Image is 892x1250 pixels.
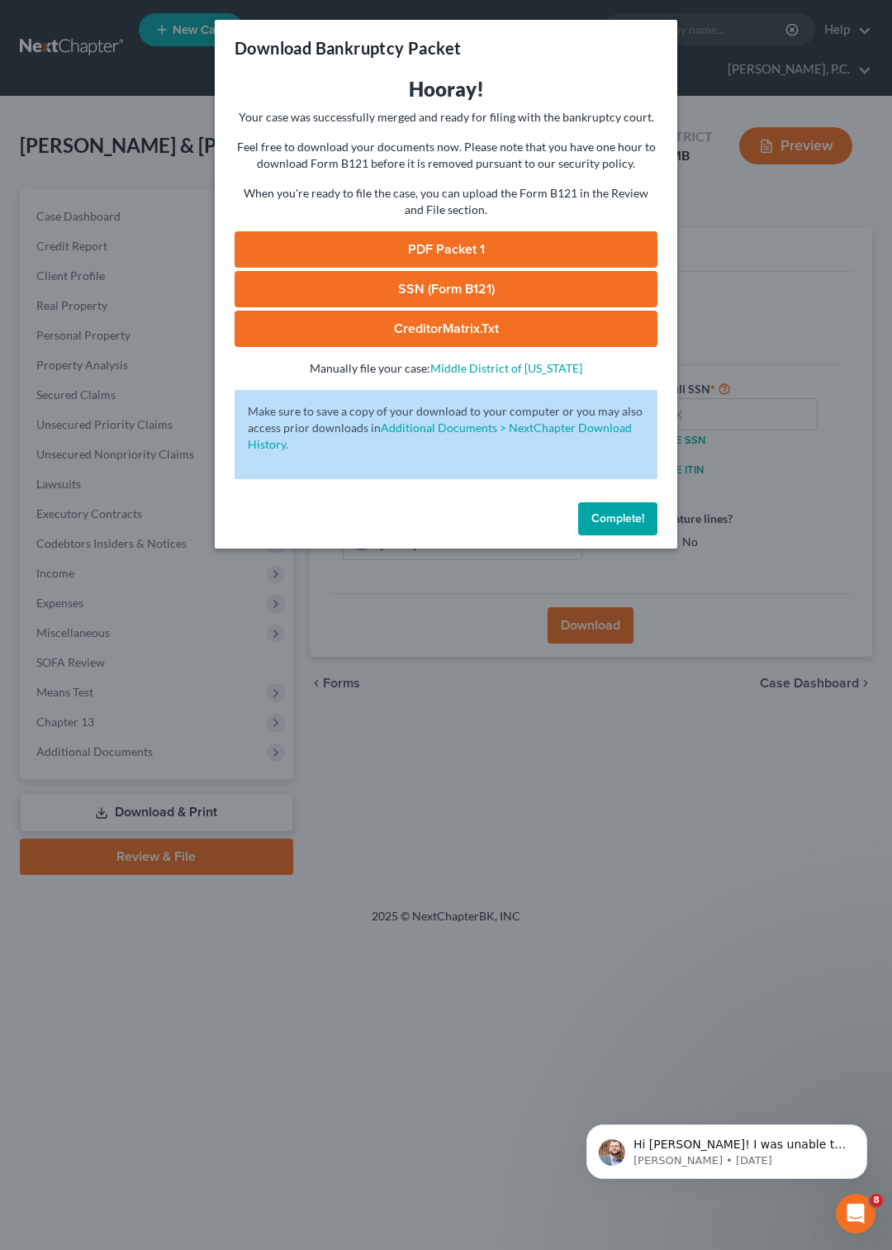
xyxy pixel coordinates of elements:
[72,48,284,159] span: Hi [PERSON_NAME]! I was unable to recreate this on my end. Please let us know if this happens aga...
[430,361,582,375] a: Middle District of [US_STATE]
[235,360,657,377] p: Manually file your case:
[235,185,657,218] p: When you're ready to file the case, you can upload the Form B121 in the Review and File section.
[235,139,657,172] p: Feel free to download your documents now. Please note that you have one hour to download Form B12...
[235,76,657,102] h3: Hooray!
[235,36,461,59] h3: Download Bankruptcy Packet
[591,511,644,525] span: Complete!
[248,403,644,453] p: Make sure to save a copy of your download to your computer or you may also access prior downloads in
[870,1194,883,1207] span: 8
[235,311,657,347] a: CreditorMatrix.txt
[235,271,657,307] a: SSN (Form B121)
[235,231,657,268] a: PDF Packet 1
[562,1090,892,1205] iframe: Intercom notifications message
[578,502,657,535] button: Complete!
[72,64,285,78] p: Message from James, sent 1d ago
[836,1194,875,1233] iframe: Intercom live chat
[248,421,632,451] a: Additional Documents > NextChapter Download History.
[235,109,657,126] p: Your case was successfully merged and ready for filing with the bankruptcy court.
